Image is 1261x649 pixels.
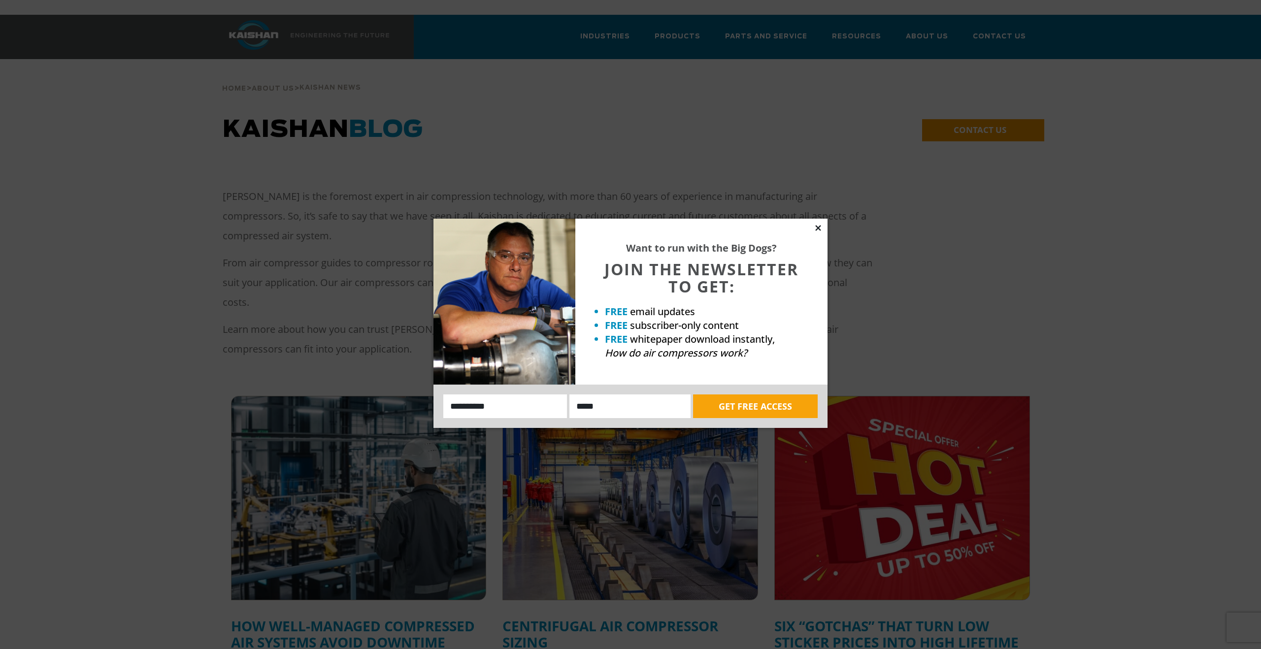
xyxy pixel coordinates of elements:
span: subscriber-only content [630,319,739,332]
button: Close [814,224,823,232]
strong: Want to run with the Big Dogs? [626,241,777,255]
button: GET FREE ACCESS [693,394,818,418]
strong: FREE [605,305,628,318]
input: Name: [443,394,567,418]
em: How do air compressors work? [605,346,747,359]
strong: FREE [605,332,628,346]
input: Email [569,394,691,418]
span: JOIN THE NEWSLETTER TO GET: [604,259,798,297]
span: whitepaper download instantly, [630,332,775,346]
span: email updates [630,305,695,318]
strong: FREE [605,319,628,332]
